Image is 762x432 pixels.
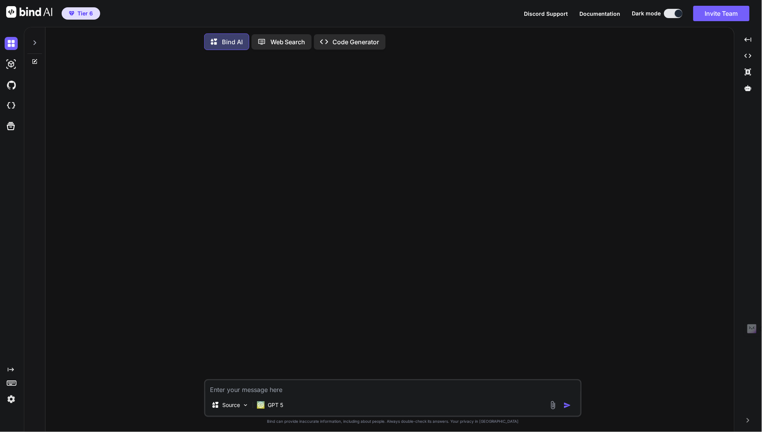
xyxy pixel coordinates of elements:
img: premium [69,11,74,16]
img: GPT 5 [257,401,265,409]
img: attachment [549,401,557,410]
img: darkAi-studio [5,58,18,71]
span: Documentation [580,10,621,17]
p: Bind can provide inaccurate information, including about people. Always double-check its answers.... [204,419,582,424]
img: icon [564,402,571,409]
img: Pick Models [242,402,249,409]
p: GPT 5 [268,401,283,409]
img: settings [5,393,18,406]
span: Dark mode [632,10,661,17]
button: premiumTier 6 [62,7,100,20]
img: cloudideIcon [5,99,18,112]
img: darkChat [5,37,18,50]
p: Bind AI [222,37,243,47]
span: Discord Support [524,10,568,17]
button: Documentation [580,10,621,18]
span: Tier 6 [77,10,93,17]
p: Web Search [270,37,305,47]
img: githubDark [5,78,18,92]
img: Bind AI [6,6,52,18]
p: Source [222,401,240,409]
button: Discord Support [524,10,568,18]
button: Invite Team [693,6,750,21]
p: Code Generator [333,37,379,47]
